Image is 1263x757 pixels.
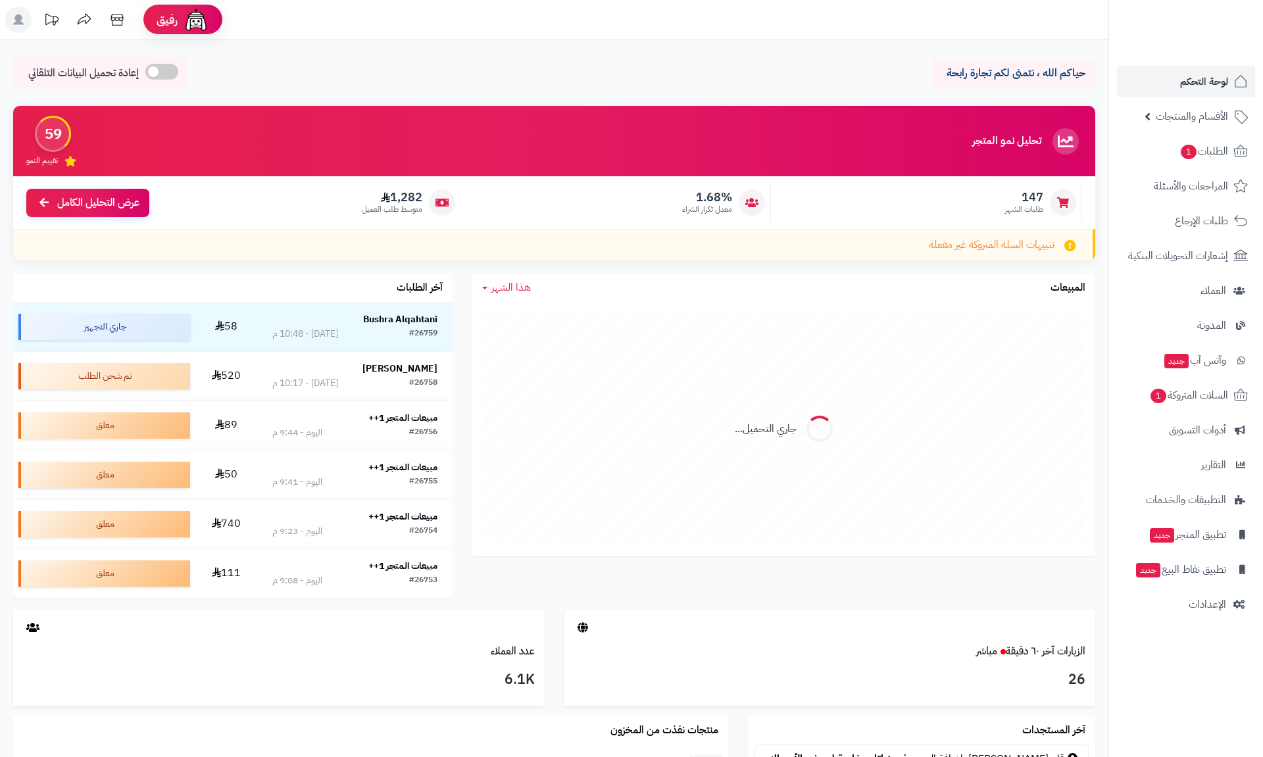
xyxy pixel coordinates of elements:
[1005,204,1043,215] span: طلبات الشهر
[368,510,437,524] strong: مبيعات المتجر 1++
[1180,72,1228,91] span: لوحة التحكم
[1201,281,1226,300] span: العملاء
[1117,414,1255,446] a: أدوات التسويق
[1154,177,1228,195] span: المراجعات والأسئلة
[1189,595,1226,614] span: الإعدادات
[28,66,139,81] span: إعادة تحميل البيانات التلقائي
[976,643,997,659] small: مباشر
[491,643,535,659] a: عدد العملاء
[1174,30,1251,57] img: logo-2.png
[1149,386,1228,404] span: السلات المتروكة
[976,643,1085,659] a: الزيارات آخر ٦٠ دقيقةمباشر
[26,189,149,217] a: عرض التحليل الكامل
[195,549,257,598] td: 111
[18,511,190,537] div: معلق
[1175,212,1228,230] span: طلبات الإرجاع
[1005,190,1043,205] span: 147
[35,7,68,36] a: تحديثات المنصة
[1169,421,1226,439] span: أدوات التسويق
[1146,491,1226,509] span: التطبيقات والخدمات
[491,280,531,295] span: هذا الشهر
[363,312,437,326] strong: Bushra Alqahtani
[1136,563,1160,577] span: جديد
[18,412,190,439] div: معلق
[195,303,257,351] td: 58
[195,401,257,450] td: 89
[195,352,257,401] td: 520
[1163,351,1226,370] span: وآتس آب
[195,500,257,549] td: 740
[1117,135,1255,167] a: الطلبات1
[18,363,190,389] div: تم شحن الطلب
[1117,310,1255,341] a: المدونة
[929,237,1054,253] span: تنبيهات السلة المتروكة غير مفعلة
[362,190,422,205] span: 1,282
[272,377,338,390] div: [DATE] - 10:17 م
[1051,282,1085,294] h3: المبيعات
[362,362,437,376] strong: [PERSON_NAME]
[409,574,437,587] div: #26753
[1156,107,1228,126] span: الأقسام والمنتجات
[1117,240,1255,272] a: إشعارات التحويلات البنكية
[183,7,209,33] img: ai-face.png
[972,135,1041,147] h3: تحليل نمو المتجر
[272,476,322,489] div: اليوم - 9:41 م
[1117,205,1255,237] a: طلبات الإرجاع
[1181,145,1197,160] span: 1
[368,460,437,474] strong: مبيعات المتجر 1++
[941,66,1085,81] p: حياكم الله ، نتمنى لكم تجارة رابحة
[272,574,322,587] div: اليوم - 9:08 م
[1022,725,1085,737] h3: آخر المستجدات
[1150,528,1174,543] span: جديد
[610,725,718,737] h3: منتجات نفذت من المخزون
[482,280,531,295] a: هذا الشهر
[1117,519,1255,550] a: تطبيق المتجرجديد
[18,560,190,587] div: معلق
[1117,275,1255,306] a: العملاء
[1164,354,1189,368] span: جديد
[409,328,437,341] div: #26759
[409,426,437,439] div: #26756
[1197,316,1226,335] span: المدونة
[1117,345,1255,376] a: وآتس آبجديد
[1117,554,1255,585] a: تطبيق نقاط البيعجديد
[735,422,797,437] div: جاري التحميل...
[195,451,257,499] td: 50
[1151,389,1167,404] span: 1
[1117,66,1255,97] a: لوحة التحكم
[682,204,732,215] span: معدل تكرار الشراء
[397,282,443,294] h3: آخر الطلبات
[1201,456,1226,474] span: التقارير
[157,12,178,28] span: رفيق
[272,328,338,341] div: [DATE] - 10:48 م
[682,190,732,205] span: 1.68%
[18,314,190,340] div: جاري التجهيز
[18,462,190,488] div: معلق
[1149,525,1226,544] span: تطبيق المتجر
[1117,449,1255,481] a: التقارير
[362,204,422,215] span: متوسط طلب العميل
[1117,170,1255,202] a: المراجعات والأسئلة
[1117,379,1255,411] a: السلات المتروكة1
[574,669,1086,691] h3: 26
[409,476,437,489] div: #26755
[368,559,437,573] strong: مبيعات المتجر 1++
[1117,484,1255,516] a: التطبيقات والخدمات
[409,525,437,538] div: #26754
[1179,142,1228,160] span: الطلبات
[272,426,322,439] div: اليوم - 9:44 م
[57,195,139,210] span: عرض التحليل الكامل
[23,669,535,691] h3: 6.1K
[1128,247,1228,265] span: إشعارات التحويلات البنكية
[1117,589,1255,620] a: الإعدادات
[368,411,437,425] strong: مبيعات المتجر 1++
[1135,560,1226,579] span: تطبيق نقاط البيع
[409,377,437,390] div: #26758
[272,525,322,538] div: اليوم - 9:23 م
[26,155,58,166] span: تقييم النمو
